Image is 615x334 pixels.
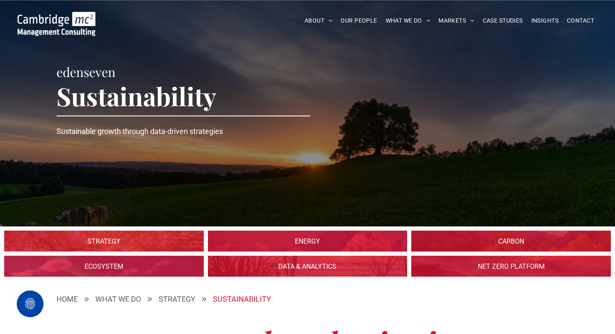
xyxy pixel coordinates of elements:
div: STRATEGY [159,293,195,305]
a: WHAT WE DO [382,14,435,27]
a: INSIGHTS [527,14,563,27]
a: Your Business Transformed | Cambridge Management Consulting [18,13,95,22]
nav: Breadcrumbs [56,293,559,305]
a: Sustainability | Net Zero Platform | Cambridge Management Consulting [411,256,611,277]
a: OUR PEOPLE [336,14,381,27]
a: HOME [56,293,78,305]
span: Sustainable growth through data-driven strategies [56,127,223,136]
a: CONTACT [563,14,598,27]
a: Sustainability Strategy | Cambridge Management Consulting [4,231,204,252]
a: Sustainability | 1. WATER | Ecosystem | Cambridge Management Consulting [4,256,204,277]
a: MARKETS [434,14,478,27]
a: Sustainability | Carbon | Cambridge Management Consulting [411,231,611,252]
div: SUSTAINABILITY [213,293,271,305]
a: Sustainability | Data & Analytics | Cambridge Management Consulting [208,256,407,277]
a: ABOUT [300,14,337,27]
span: Sustainability [56,79,216,113]
a: Sustainability | 1. SOURCING | Energy | Cambridge Management Consulting [208,231,407,252]
a: CASE STUDIES [479,14,527,27]
span: edenseven [56,64,115,80]
img: Go to Homepage [18,12,95,36]
a: WHAT WE DO [95,293,141,305]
